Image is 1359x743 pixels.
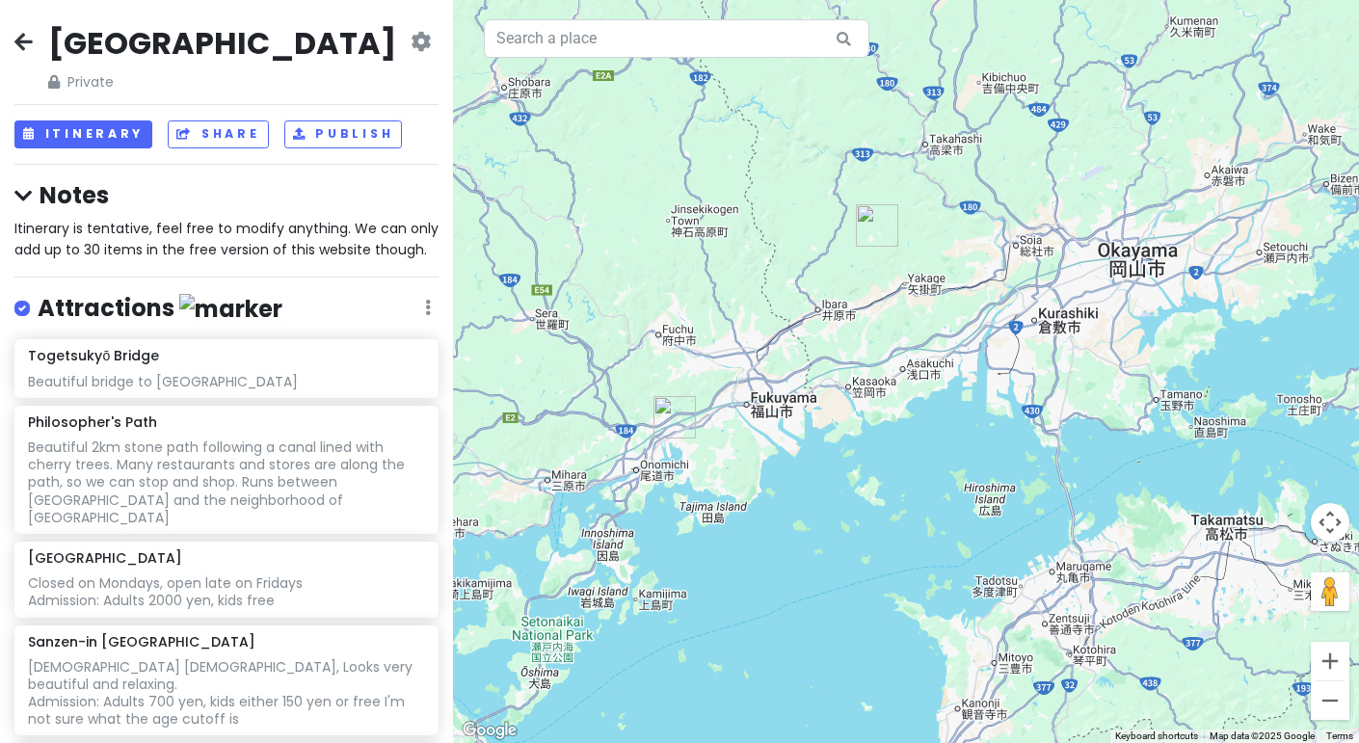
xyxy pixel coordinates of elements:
div: Bisei Astronomical Observatory [848,197,906,254]
h6: Togetsukyō Bridge [28,347,159,364]
div: Closed on Mondays, open late on Fridays Admission: Adults 2000 yen, kids free [28,574,424,609]
h4: Attractions [38,293,282,325]
button: Map camera controls [1311,503,1349,542]
div: Beautiful 2km stone path following a canal lined with cherry trees. Many restaurants and stores a... [28,438,424,526]
button: Zoom out [1311,681,1349,720]
h6: Sanzen-in [GEOGRAPHIC_DATA] [28,633,255,650]
div: [DEMOGRAPHIC_DATA] [DEMOGRAPHIC_DATA], Looks very beautiful and relaxing. Admission: Adults 700 y... [28,658,424,729]
h6: Philosopher's Path [28,413,157,431]
button: Keyboard shortcuts [1115,730,1198,743]
input: Search a place [484,19,869,58]
h4: Notes [14,180,439,210]
button: Publish [284,120,403,148]
h6: [GEOGRAPHIC_DATA] [28,549,182,567]
button: Drag Pegman onto the map to open Street View [1311,572,1349,611]
a: Terms (opens in new tab) [1326,730,1353,741]
span: Itinerary is tentative, feel free to modify anything. We can only add up to 30 items in the free ... [14,219,442,259]
h2: [GEOGRAPHIC_DATA] [48,23,396,64]
div: Beautiful bridge to [GEOGRAPHIC_DATA] [28,373,424,390]
img: marker [179,294,282,324]
span: Private [48,71,396,93]
span: Map data ©2025 Google [1210,730,1315,741]
button: Itinerary [14,120,152,148]
button: Zoom in [1311,642,1349,680]
img: Google [458,718,521,743]
a: Open this area in Google Maps (opens a new window) [458,718,521,743]
div: Takeno Shokudo [646,388,704,446]
button: Share [168,120,268,148]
